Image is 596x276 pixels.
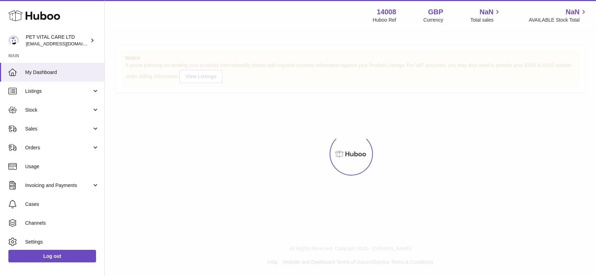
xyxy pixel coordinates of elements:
span: [EMAIL_ADDRESS][DOMAIN_NAME] [26,41,103,46]
span: Total sales [470,17,501,23]
span: My Dashboard [25,69,99,76]
img: petvitalcare@gmail.com [8,35,19,46]
span: Listings [25,88,92,95]
span: Sales [25,126,92,132]
strong: 14008 [377,7,396,17]
span: Channels [25,220,99,226]
span: Settings [25,239,99,245]
a: NaN Total sales [470,7,501,23]
span: Orders [25,144,92,151]
span: Invoicing and Payments [25,182,92,189]
span: Usage [25,163,99,170]
a: Log out [8,250,96,262]
span: Cases [25,201,99,208]
a: NaN AVAILABLE Stock Total [529,7,588,23]
span: NaN [566,7,580,17]
span: NaN [479,7,493,17]
div: PET VITAL CARE LTD [26,34,89,47]
span: AVAILABLE Stock Total [529,17,588,23]
div: Currency [424,17,443,23]
div: Huboo Ref [373,17,396,23]
span: Stock [25,107,92,113]
strong: GBP [428,7,443,17]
